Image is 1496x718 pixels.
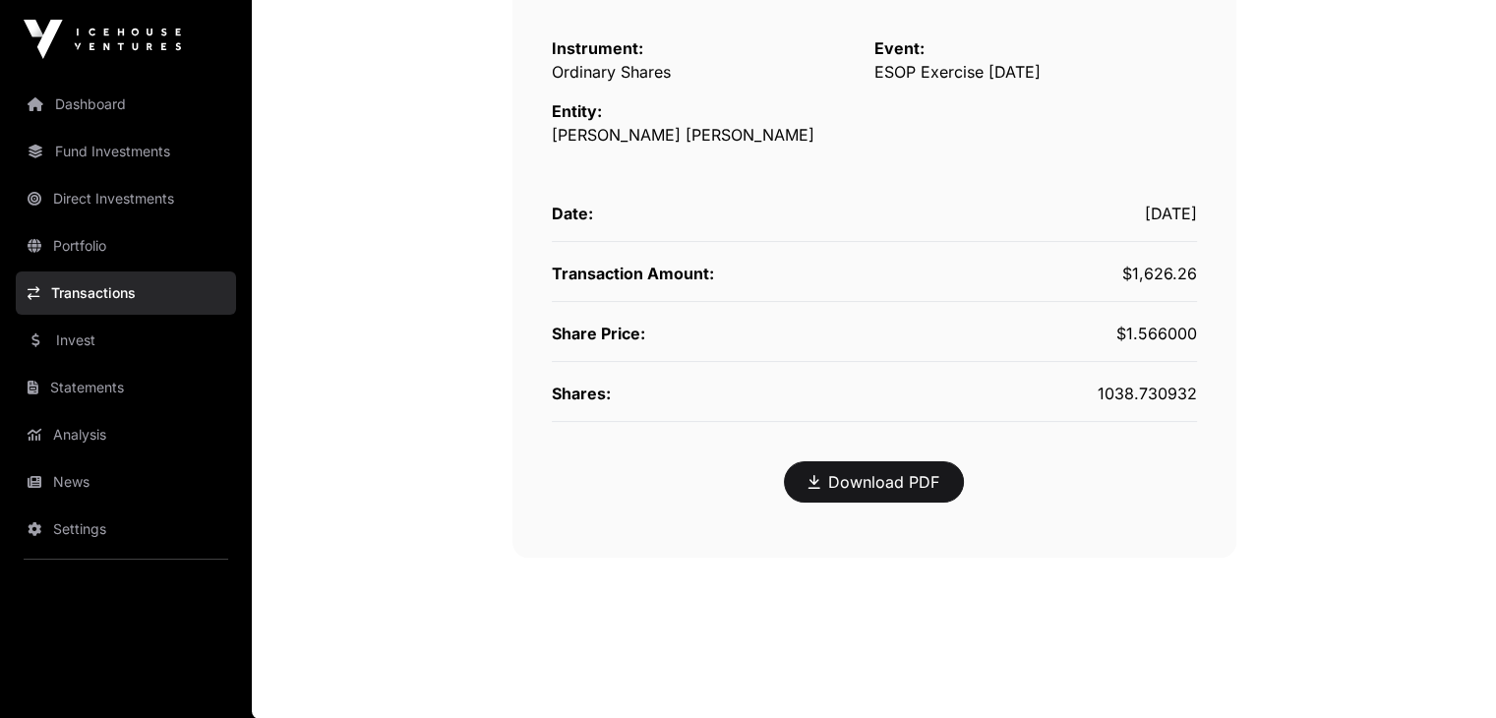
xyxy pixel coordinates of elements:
[784,461,964,503] button: Download PDF
[552,62,671,82] span: Ordinary Shares
[874,38,925,58] span: Event:
[874,382,1197,405] div: 1038.730932
[552,101,602,121] span: Entity:
[16,366,236,409] a: Statements
[24,20,181,59] img: Icehouse Ventures Logo
[16,224,236,268] a: Portfolio
[1398,624,1496,718] iframe: Chat Widget
[16,508,236,551] a: Settings
[552,264,714,283] span: Transaction Amount:
[874,262,1197,285] div: $1,626.26
[874,322,1197,345] div: $1.566000
[16,460,236,504] a: News
[552,38,643,58] span: Instrument:
[16,177,236,220] a: Direct Investments
[874,202,1197,225] div: [DATE]
[552,125,814,145] span: [PERSON_NAME] [PERSON_NAME]
[808,470,939,494] a: Download PDF
[552,204,593,223] span: Date:
[552,324,645,343] span: Share Price:
[16,413,236,456] a: Analysis
[16,83,236,126] a: Dashboard
[552,384,611,403] span: Shares:
[16,319,236,362] a: Invest
[874,62,1041,82] span: ESOP Exercise [DATE]
[16,271,236,315] a: Transactions
[16,130,236,173] a: Fund Investments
